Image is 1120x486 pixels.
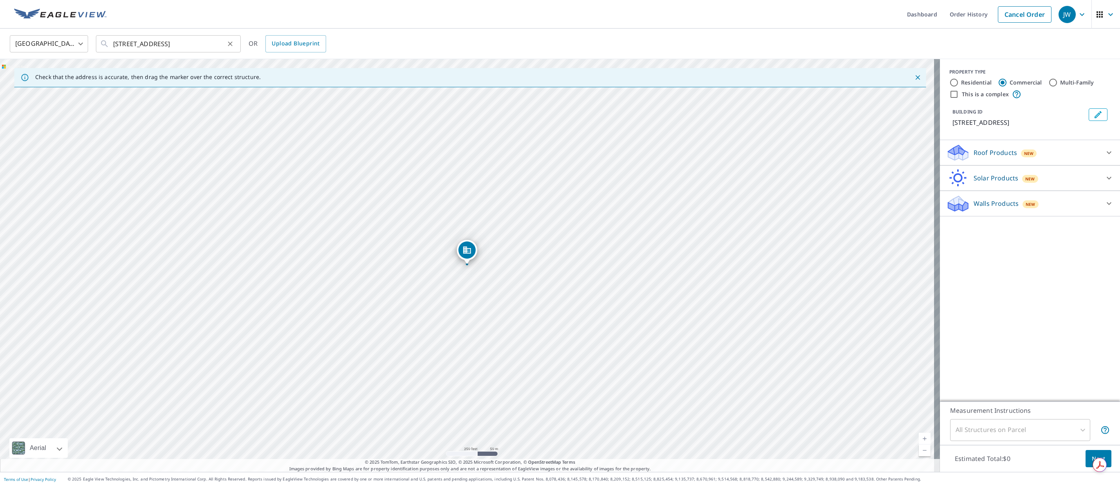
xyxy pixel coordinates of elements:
[952,108,983,115] p: BUILDING ID
[1100,425,1110,435] span: Your report will include each building or structure inside the parcel boundary. In some cases, du...
[1010,79,1042,86] label: Commercial
[949,68,1111,76] div: PROPERTY TYPE
[974,199,1019,208] p: Walls Products
[31,477,56,482] a: Privacy Policy
[1024,150,1034,157] span: New
[1059,6,1076,23] div: JW
[272,39,319,49] span: Upload Blueprint
[4,477,56,482] p: |
[998,6,1051,23] a: Cancel Order
[919,433,931,445] a: Current Level 17, Zoom In
[528,459,561,465] a: OpenStreetMap
[949,450,1017,467] p: Estimated Total: $0
[68,476,1116,482] p: © 2025 Eagle View Technologies, Inc. and Pictometry International Corp. All Rights Reserved. Repo...
[14,9,106,20] img: EV Logo
[365,459,575,466] span: © 2025 TomTom, Earthstar Geographics SIO, © 2025 Microsoft Corporation, ©
[974,173,1018,183] p: Solar Products
[946,169,1114,187] div: Solar ProductsNew
[913,72,923,83] button: Close
[946,194,1114,213] div: Walls ProductsNew
[950,406,1110,415] p: Measurement Instructions
[10,33,88,55] div: [GEOGRAPHIC_DATA]
[1092,454,1105,464] span: Next
[1089,108,1107,121] button: Edit building 1
[950,419,1090,441] div: All Structures on Parcel
[919,445,931,456] a: Current Level 17, Zoom Out
[562,459,575,465] a: Terms
[952,118,1086,127] p: [STREET_ADDRESS]
[4,477,28,482] a: Terms of Use
[457,240,477,264] div: Dropped pin, building 1, Commercial property, 932 S Fifth St Mebane, NC 27302
[1025,176,1035,182] span: New
[249,35,326,52] div: OR
[946,143,1114,162] div: Roof ProductsNew
[1026,201,1035,207] span: New
[265,35,326,52] a: Upload Blueprint
[113,33,225,55] input: Search by address or latitude-longitude
[1086,450,1111,468] button: Next
[9,438,68,458] div: Aerial
[1060,79,1094,86] label: Multi-Family
[35,74,261,81] p: Check that the address is accurate, then drag the marker over the correct structure.
[974,148,1017,157] p: Roof Products
[27,438,49,458] div: Aerial
[962,90,1009,98] label: This is a complex
[961,79,992,86] label: Residential
[225,38,236,49] button: Clear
